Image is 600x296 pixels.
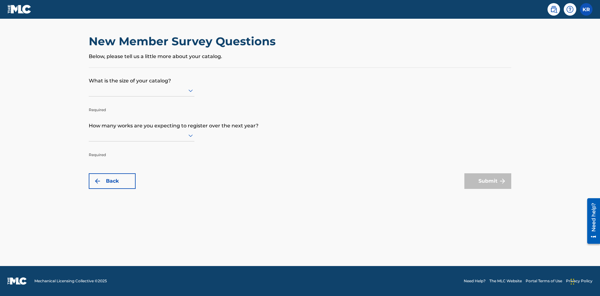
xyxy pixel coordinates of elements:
img: help [566,6,574,13]
p: What is the size of your catalog? [89,68,511,85]
p: How many works are you expecting to register over the next year? [89,113,511,130]
a: Privacy Policy [566,278,592,284]
p: Required [89,98,194,113]
img: MLC Logo [7,5,32,14]
h2: New Member Survey Questions [89,34,279,48]
img: logo [7,277,27,285]
p: Required [89,143,194,158]
a: The MLC Website [489,278,522,284]
div: Help [564,3,576,16]
a: Public Search [547,3,560,16]
a: Portal Terms of Use [526,278,562,284]
span: Mechanical Licensing Collective © 2025 [34,278,107,284]
img: 7ee5dd4eb1f8a8e3ef2f.svg [94,177,101,185]
button: Back [89,173,136,189]
iframe: Chat Widget [569,266,600,296]
a: Need Help? [464,278,486,284]
div: User Menu [580,3,592,16]
p: Below, please tell us a little more about your catalog. [89,53,511,60]
iframe: Resource Center [582,196,600,247]
div: Drag [571,272,574,291]
img: search [550,6,557,13]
